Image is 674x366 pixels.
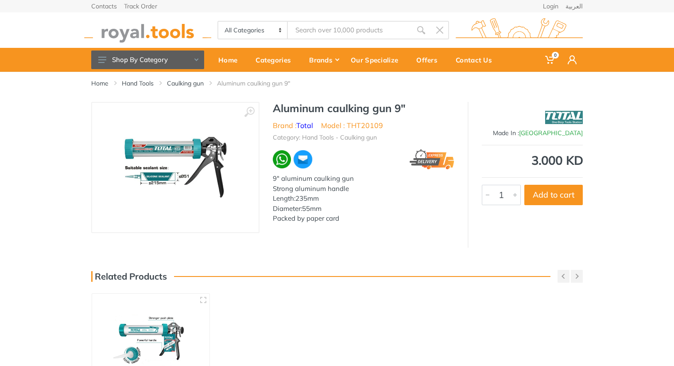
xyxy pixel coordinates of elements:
[293,149,313,169] img: ma.webp
[167,79,204,88] a: Caulking gun
[288,21,412,39] input: Site search
[273,174,454,184] div: 9" aluminum caulking gun
[566,3,583,9] a: العربية
[303,51,345,69] div: Brands
[84,18,211,43] img: royal.tools Logo
[113,112,238,223] img: Royal Tools - Aluminum caulking gun 9
[91,79,583,88] nav: breadcrumb
[273,133,377,142] li: Category: Hand Tools - Caulking gun
[410,149,455,169] img: express.png
[273,150,291,168] img: wa.webp
[122,79,154,88] a: Hand Tools
[345,51,410,69] div: Our Specialize
[519,129,583,137] span: [GEOGRAPHIC_DATA]
[482,154,583,167] div: 3.000 KD
[456,18,583,43] img: royal.tools Logo
[249,48,303,72] a: Categories
[543,3,558,9] a: Login
[124,3,157,9] a: Track Order
[482,128,583,138] div: Made In :
[321,120,383,131] li: Model : THT20109
[91,3,117,9] a: Contacts
[552,52,559,58] span: 0
[410,51,449,69] div: Offers
[449,51,504,69] div: Contact Us
[273,120,313,131] li: Brand :
[273,102,454,115] h1: Aluminum caulking gun 9"
[449,48,504,72] a: Contact Us
[91,271,167,282] h3: Related Products
[273,204,454,214] div: Diameter:55mm
[249,51,303,69] div: Categories
[273,214,454,224] div: Packed by paper card
[296,121,313,130] a: Total
[410,48,449,72] a: Offers
[217,79,303,88] li: Aluminum caulking gun 9"
[273,184,454,194] div: Strong aluminum handle
[524,185,583,205] button: Add to cart
[345,48,410,72] a: Our Specialize
[218,22,288,39] select: Category
[212,51,249,69] div: Home
[545,106,583,128] img: Total
[539,48,562,72] a: 0
[273,194,454,204] div: Length:235mm
[212,48,249,72] a: Home
[91,51,204,69] button: Shop By Category
[91,79,108,88] a: Home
